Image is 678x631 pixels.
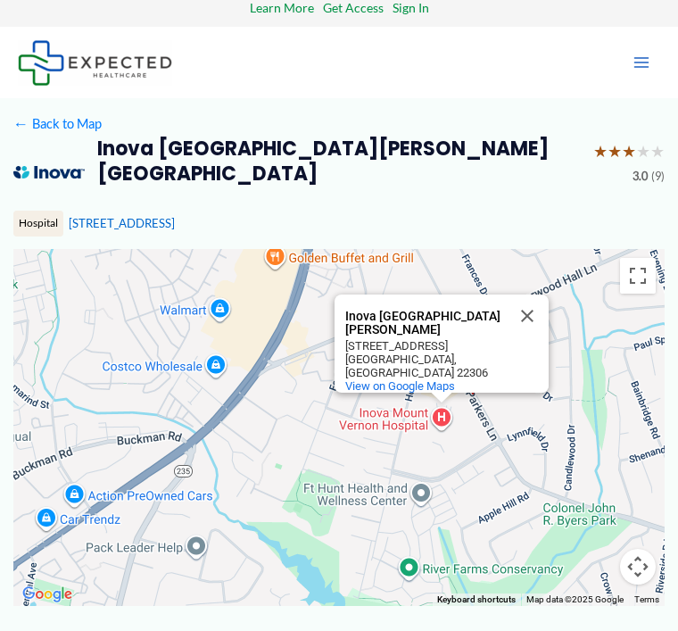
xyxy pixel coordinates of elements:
h2: Inova [GEOGRAPHIC_DATA][PERSON_NAME] [GEOGRAPHIC_DATA] [97,137,581,187]
span: ★ [622,137,636,167]
div: [STREET_ADDRESS] [345,339,506,353]
span: ★ [608,137,622,167]
span: ★ [650,137,665,167]
button: Map camera controls [620,549,656,585]
button: Close [506,295,549,337]
a: Open this area in Google Maps (opens a new window) [18,583,77,606]
a: Terms (opens in new tab) [634,594,659,604]
span: ← [13,116,29,132]
div: [GEOGRAPHIC_DATA], [GEOGRAPHIC_DATA] 22306 [345,353,506,379]
img: Google [18,583,77,606]
div: Inova Mount Vernon Hospital [335,295,549,393]
span: (9) [651,166,665,187]
span: ★ [636,137,650,167]
span: ★ [593,137,608,167]
span: Map data ©2025 Google [526,594,624,604]
a: View on Google Maps [345,379,455,393]
div: Inova [GEOGRAPHIC_DATA][PERSON_NAME] [345,310,506,336]
button: Toggle fullscreen view [620,258,656,294]
button: Keyboard shortcuts [437,594,516,606]
div: Hospital [13,211,63,236]
span: 3.0 [633,166,648,187]
a: [STREET_ADDRESS] [69,216,175,230]
button: Main menu toggle [623,44,660,81]
a: ←Back to Map [13,112,102,136]
img: Expected Healthcare Logo - side, dark font, small [18,40,172,86]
